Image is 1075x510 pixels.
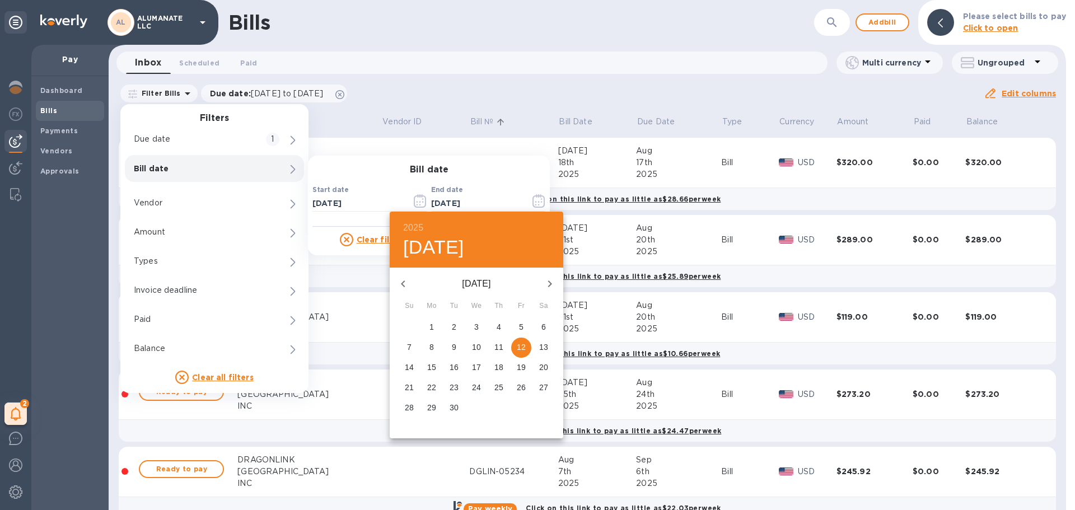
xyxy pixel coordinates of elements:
[489,301,509,312] span: Th
[452,321,456,333] p: 2
[444,378,464,398] button: 23
[489,378,509,398] button: 25
[534,358,554,378] button: 20
[399,378,419,398] button: 21
[534,301,554,312] span: Sa
[444,398,464,418] button: 30
[444,358,464,378] button: 16
[494,362,503,373] p: 18
[422,317,442,338] button: 1
[539,341,548,353] p: 13
[519,321,524,333] p: 5
[534,317,554,338] button: 6
[399,358,419,378] button: 14
[517,362,526,373] p: 19
[405,362,414,373] p: 14
[466,301,487,312] span: We
[511,378,531,398] button: 26
[466,317,487,338] button: 3
[399,301,419,312] span: Su
[450,362,459,373] p: 16
[489,317,509,338] button: 4
[517,341,526,353] p: 12
[405,402,414,413] p: 28
[429,321,434,333] p: 1
[466,358,487,378] button: 17
[417,277,536,291] p: [DATE]
[472,382,481,393] p: 24
[429,341,434,353] p: 8
[444,338,464,358] button: 9
[497,321,501,333] p: 4
[466,378,487,398] button: 24
[422,301,442,312] span: Mo
[494,382,503,393] p: 25
[472,341,481,353] p: 10
[511,338,531,358] button: 12
[427,382,436,393] p: 22
[489,358,509,378] button: 18
[422,378,442,398] button: 22
[452,341,456,353] p: 9
[403,236,464,259] button: [DATE]
[427,402,436,413] p: 29
[541,321,546,333] p: 6
[403,220,423,236] button: 2025
[422,358,442,378] button: 15
[466,338,487,358] button: 10
[422,398,442,418] button: 29
[539,382,548,393] p: 27
[534,338,554,358] button: 13
[450,382,459,393] p: 23
[494,341,503,353] p: 11
[511,301,531,312] span: Fr
[405,382,414,393] p: 21
[539,362,548,373] p: 20
[517,382,526,393] p: 26
[444,317,464,338] button: 2
[450,402,459,413] p: 30
[407,341,412,353] p: 7
[399,398,419,418] button: 28
[474,321,479,333] p: 3
[399,338,419,358] button: 7
[422,338,442,358] button: 8
[427,362,436,373] p: 15
[511,358,531,378] button: 19
[534,378,554,398] button: 27
[511,317,531,338] button: 5
[472,362,481,373] p: 17
[444,301,464,312] span: Tu
[489,338,509,358] button: 11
